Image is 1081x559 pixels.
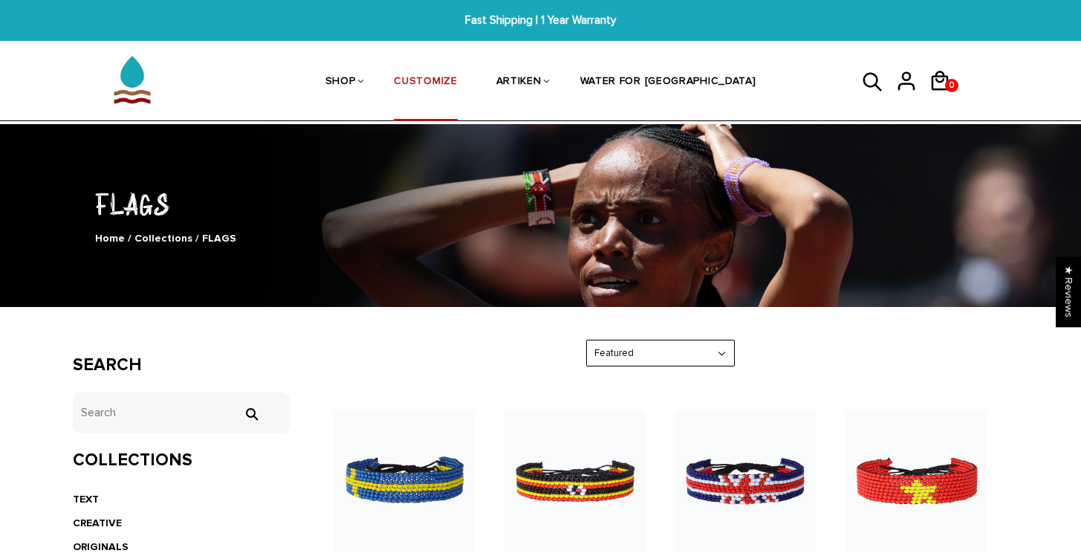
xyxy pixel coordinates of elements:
a: 0 [929,97,962,99]
a: Collections [134,232,192,245]
a: CREATIVE [73,517,122,529]
span: 0 [946,75,958,96]
a: Home [95,232,125,245]
a: ARTIKEN [496,43,542,122]
input: Search [236,407,266,421]
div: Click to open Judge.me floating reviews tab [1056,256,1081,327]
h3: Collections [73,450,290,471]
a: TEXT [73,493,99,505]
span: / [128,232,132,245]
a: WATER FOR [GEOGRAPHIC_DATA] [580,43,756,122]
span: / [195,232,199,245]
span: FLAGS [202,232,236,245]
span: Fast Shipping | 1 Year Warranty [334,12,748,29]
h1: FLAGS [73,184,1009,223]
a: ORIGINALS [73,540,129,553]
input: Search [73,392,290,433]
a: SHOP [325,43,356,122]
h3: Search [73,355,290,376]
a: CUSTOMIZE [394,43,457,122]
